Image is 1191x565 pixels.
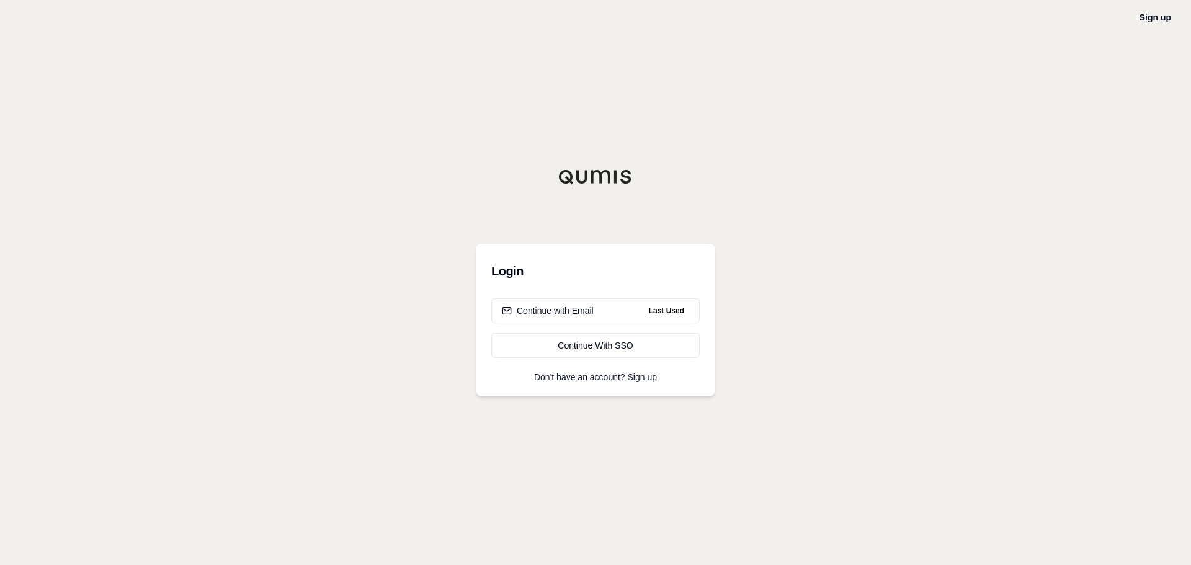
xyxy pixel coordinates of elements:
[502,305,594,317] div: Continue with Email
[558,169,633,184] img: Qumis
[644,303,689,318] span: Last Used
[628,372,657,382] a: Sign up
[502,339,689,352] div: Continue With SSO
[1140,12,1171,22] a: Sign up
[491,373,700,381] p: Don't have an account?
[491,333,700,358] a: Continue With SSO
[491,259,700,283] h3: Login
[491,298,700,323] button: Continue with EmailLast Used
